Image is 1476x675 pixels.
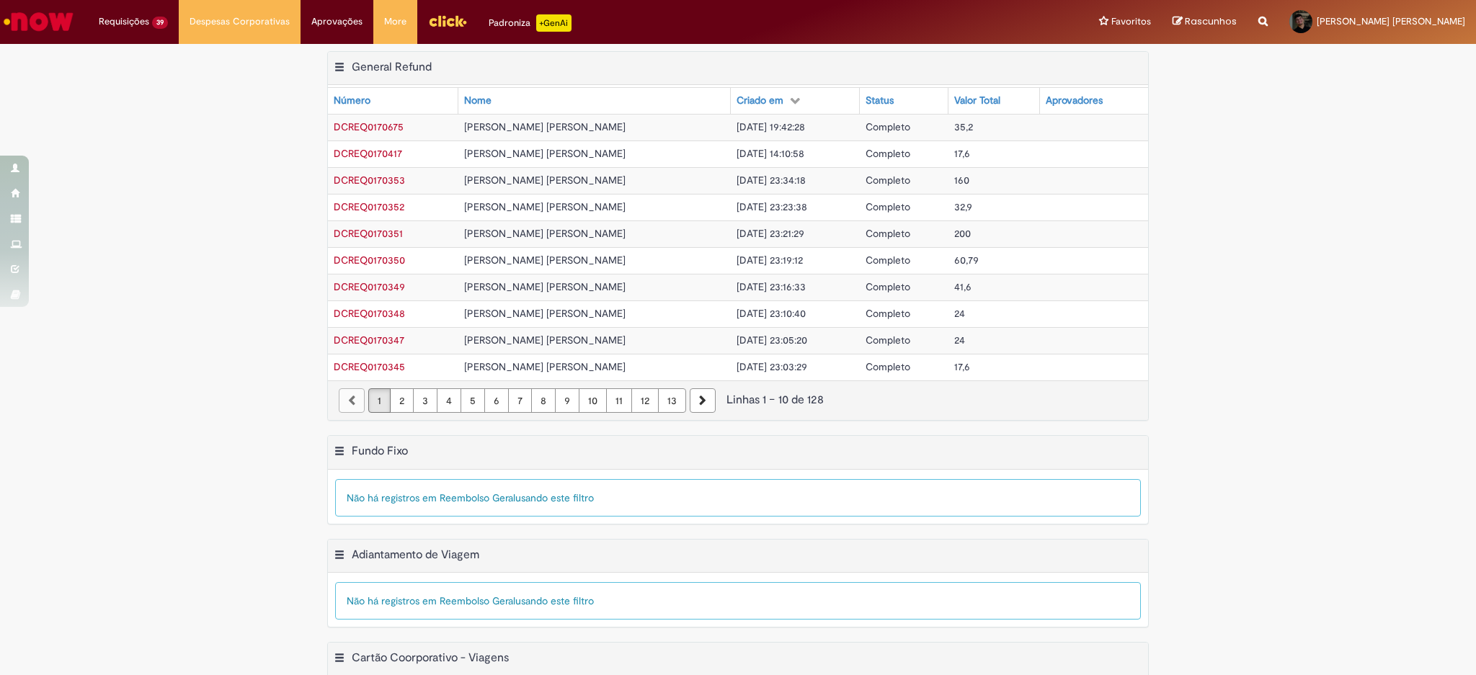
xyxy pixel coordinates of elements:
[464,280,626,293] span: [PERSON_NAME] [PERSON_NAME]
[334,120,404,133] a: Abrir Registro: DCREQ0170675
[737,227,804,240] span: [DATE] 23:21:29
[1111,14,1151,29] span: Favoritos
[334,334,404,347] a: Abrir Registro: DCREQ0170347
[328,380,1148,420] nav: paginação
[1317,15,1465,27] span: [PERSON_NAME] [PERSON_NAME]
[658,388,686,413] a: Página 13
[1046,94,1103,108] div: Aprovadores
[464,147,626,160] span: [PERSON_NAME] [PERSON_NAME]
[428,10,467,32] img: click_logo_yellow_360x200.png
[464,254,626,267] span: [PERSON_NAME] [PERSON_NAME]
[437,388,461,413] a: Página 4
[484,388,509,413] a: Página 6
[334,254,405,267] span: DCREQ0170350
[152,17,168,29] span: 39
[334,174,405,187] span: DCREQ0170353
[737,174,806,187] span: [DATE] 23:34:18
[334,227,403,240] a: Abrir Registro: DCREQ0170351
[606,388,632,413] a: Página 11
[334,200,404,213] a: Abrir Registro: DCREQ0170352
[390,388,414,413] a: Página 2
[464,200,626,213] span: [PERSON_NAME] [PERSON_NAME]
[737,147,804,160] span: [DATE] 14:10:58
[954,120,973,133] span: 35,2
[515,594,594,607] span: usando este filtro
[464,334,626,347] span: [PERSON_NAME] [PERSON_NAME]
[1173,15,1237,29] a: Rascunhos
[368,388,391,413] a: Página 1
[737,360,807,373] span: [DATE] 23:03:29
[954,334,965,347] span: 24
[461,388,485,413] a: Página 5
[352,60,432,74] h2: General Refund
[352,444,408,458] h2: Fundo Fixo
[334,60,345,79] button: General Refund Menu de contexto
[464,227,626,240] span: [PERSON_NAME] [PERSON_NAME]
[99,14,149,29] span: Requisições
[866,334,910,347] span: Completo
[464,307,626,320] span: [PERSON_NAME] [PERSON_NAME]
[334,307,405,320] span: DCREQ0170348
[737,94,783,108] div: Criado em
[954,307,965,320] span: 24
[190,14,290,29] span: Despesas Corporativas
[954,174,969,187] span: 160
[334,651,345,669] button: Cartão Coorporativo - Viagens Menu de contexto
[334,227,403,240] span: DCREQ0170351
[631,388,659,413] a: Página 12
[311,14,363,29] span: Aprovações
[334,254,405,267] a: Abrir Registro: DCREQ0170350
[464,174,626,187] span: [PERSON_NAME] [PERSON_NAME]
[737,334,807,347] span: [DATE] 23:05:20
[515,491,594,504] span: usando este filtro
[334,200,404,213] span: DCREQ0170352
[334,280,405,293] span: DCREQ0170349
[464,360,626,373] span: [PERSON_NAME] [PERSON_NAME]
[489,14,572,32] div: Padroniza
[508,388,532,413] a: Página 7
[413,388,437,413] a: Página 3
[866,360,910,373] span: Completo
[866,307,910,320] span: Completo
[334,307,405,320] a: Abrir Registro: DCREQ0170348
[954,147,970,160] span: 17,6
[954,94,1000,108] div: Valor Total
[866,200,910,213] span: Completo
[954,360,970,373] span: 17,6
[737,280,806,293] span: [DATE] 23:16:33
[954,200,972,213] span: 32,9
[334,120,404,133] span: DCREQ0170675
[334,280,405,293] a: Abrir Registro: DCREQ0170349
[334,444,345,462] button: Fundo Fixo Menu de contexto
[464,120,626,133] span: [PERSON_NAME] [PERSON_NAME]
[464,94,492,108] div: Nome
[352,651,509,665] h2: Cartão Coorporativo - Viagens
[866,280,910,293] span: Completo
[384,14,406,29] span: More
[334,360,405,373] span: DCREQ0170345
[339,392,1137,408] div: Linhas 1 − 10 de 128
[334,94,370,108] div: Número
[1185,14,1237,28] span: Rascunhos
[555,388,579,413] a: Página 9
[335,582,1141,620] div: Não há registros em Reembolso Geral
[866,147,910,160] span: Completo
[536,14,572,32] p: +GenAi
[866,227,910,240] span: Completo
[334,360,405,373] a: Abrir Registro: DCREQ0170345
[334,174,405,187] a: Abrir Registro: DCREQ0170353
[352,547,479,562] h2: Adiantamento de Viagem
[737,120,805,133] span: [DATE] 19:42:28
[1,7,76,36] img: ServiceNow
[954,227,971,240] span: 200
[866,120,910,133] span: Completo
[866,254,910,267] span: Completo
[335,479,1141,517] div: Não há registros em Reembolso Geral
[579,388,607,413] a: Página 10
[690,388,716,413] a: Próxima página
[866,174,910,187] span: Completo
[531,388,556,413] a: Página 8
[954,254,979,267] span: 60,79
[334,547,345,566] button: Adiantamento de Viagem Menu de contexto
[334,147,402,160] a: Abrir Registro: DCREQ0170417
